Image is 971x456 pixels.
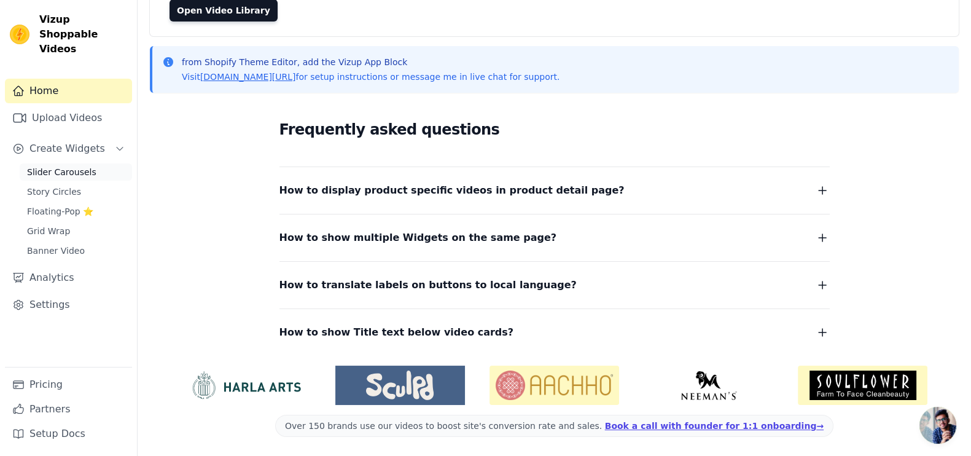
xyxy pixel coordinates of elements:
span: How to translate labels on buttons to local language? [279,277,577,294]
a: Slider Carousels [20,163,132,181]
span: Grid Wrap [27,225,70,237]
button: How to show multiple Widgets on the same page? [279,229,830,246]
img: HarlaArts [181,371,311,400]
span: Vizup Shoppable Videos [39,12,127,57]
button: How to show Title text below video cards? [279,324,830,341]
button: How to display product specific videos in product detail page? [279,182,830,199]
a: Upload Videos [5,106,132,130]
h2: Frequently asked questions [279,117,830,142]
a: Setup Docs [5,422,132,446]
span: Story Circles [27,186,81,198]
span: Create Widgets [29,141,105,156]
button: How to translate labels on buttons to local language? [279,277,830,294]
span: How to show multiple Widgets on the same page? [279,229,557,246]
img: Soulflower [798,366,927,405]
a: Pricing [5,372,132,397]
img: Neeman's [644,371,773,400]
a: Analytics [5,265,132,290]
div: Open chat [919,407,956,444]
a: Floating-Pop ⭐ [20,203,132,220]
a: Home [5,79,132,103]
a: [DOMAIN_NAME][URL] [200,72,296,82]
a: Settings [5,293,132,317]
button: Create Widgets [5,136,132,161]
span: Floating-Pop ⭐ [27,205,93,218]
img: Vizup [10,25,29,44]
a: Book a call with founder for 1:1 onboarding [605,421,824,431]
img: Aachho [489,366,619,405]
img: Sculpd US [335,371,465,400]
span: Banner Video [27,245,85,257]
a: Grid Wrap [20,222,132,240]
span: Slider Carousels [27,166,96,178]
span: How to show Title text below video cards? [279,324,514,341]
p: from Shopify Theme Editor, add the Vizup App Block [182,56,560,68]
a: Banner Video [20,242,132,259]
a: Partners [5,397,132,422]
span: How to display product specific videos in product detail page? [279,182,625,199]
a: Story Circles [20,183,132,200]
p: Visit for setup instructions or message me in live chat for support. [182,71,560,83]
